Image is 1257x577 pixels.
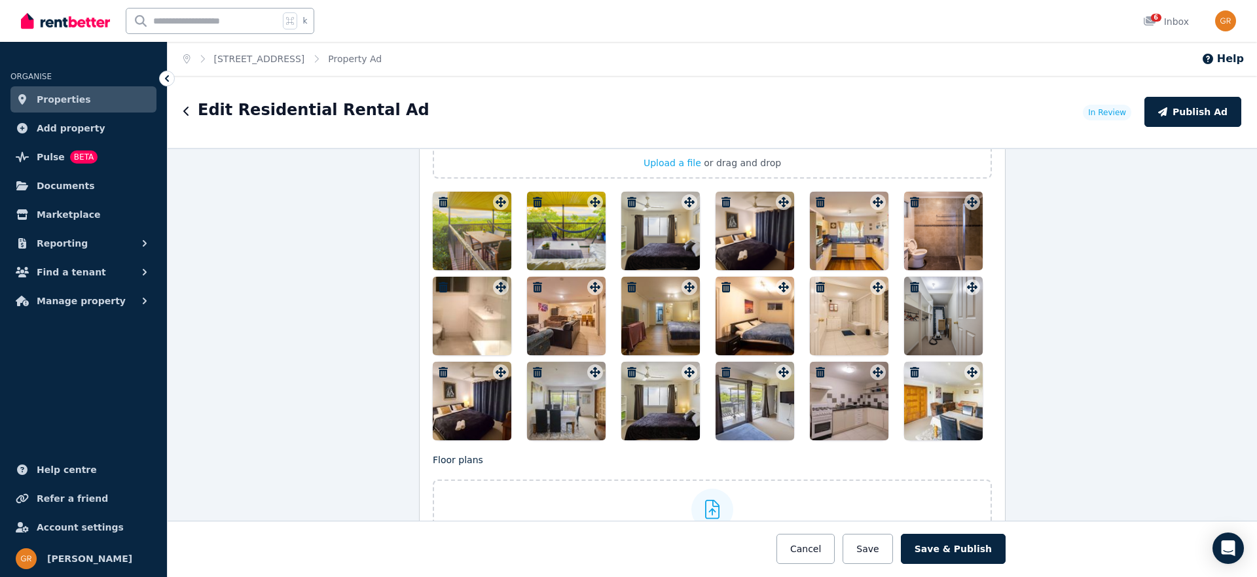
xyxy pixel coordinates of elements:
[168,42,397,76] nav: Breadcrumb
[704,158,781,168] span: or drag and drop
[37,293,126,309] span: Manage property
[21,11,110,31] img: RentBetter
[70,150,98,164] span: BETA
[16,548,37,569] img: Guy Rotenberg
[10,144,156,170] a: PulseBETA
[198,99,429,120] h1: Edit Residential Rental Ad
[37,462,97,478] span: Help centre
[37,491,108,506] span: Refer a friend
[776,534,835,564] button: Cancel
[37,207,100,222] span: Marketplace
[1151,14,1161,22] span: 6
[1143,15,1189,28] div: Inbox
[302,16,307,26] span: k
[10,485,156,512] a: Refer a friend
[10,115,156,141] a: Add property
[1215,10,1236,31] img: Guy Rotenberg
[1201,51,1244,67] button: Help
[37,178,95,194] span: Documents
[47,551,132,567] span: [PERSON_NAME]
[37,519,124,535] span: Account settings
[10,72,52,81] span: ORGANISE
[10,86,156,113] a: Properties
[901,534,1006,564] button: Save & Publish
[10,201,156,228] a: Marketplace
[37,92,91,107] span: Properties
[328,54,382,64] a: Property Ad
[37,120,105,136] span: Add property
[10,457,156,483] a: Help centre
[10,173,156,199] a: Documents
[1088,107,1126,118] span: In Review
[37,149,65,165] span: Pulse
[10,514,156,540] a: Account settings
[644,156,781,169] button: Upload a file or drag and drop
[37,264,106,280] span: Find a tenant
[214,54,305,64] a: [STREET_ADDRESS]
[1144,97,1241,127] button: Publish Ad
[433,453,992,466] p: Floor plans
[1212,533,1244,564] div: Open Intercom Messenger
[843,534,892,564] button: Save
[644,158,701,168] span: Upload a file
[10,259,156,285] button: Find a tenant
[37,236,88,251] span: Reporting
[10,230,156,256] button: Reporting
[10,288,156,314] button: Manage property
